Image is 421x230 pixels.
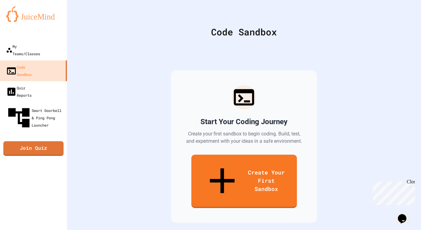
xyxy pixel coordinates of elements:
[371,179,415,205] iframe: chat widget
[2,2,42,39] div: Chat with us now!Close
[186,130,302,145] p: Create your first sandbox to begin coding. Build, test, and experiment with your ideas in a safe ...
[395,206,415,224] iframe: chat widget
[6,43,40,57] div: My Teams/Classes
[6,84,32,99] div: Quiz Reports
[6,63,32,78] div: Code Sandbox
[200,117,287,127] h2: Start Your Coding Journey
[82,25,406,39] div: Code Sandbox
[6,6,61,22] img: logo-orange.svg
[191,155,297,208] a: Create Your First Sandbox
[6,105,64,131] div: Smart Doorbell & Ping Pong Launcher
[3,141,64,156] a: Join Quiz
